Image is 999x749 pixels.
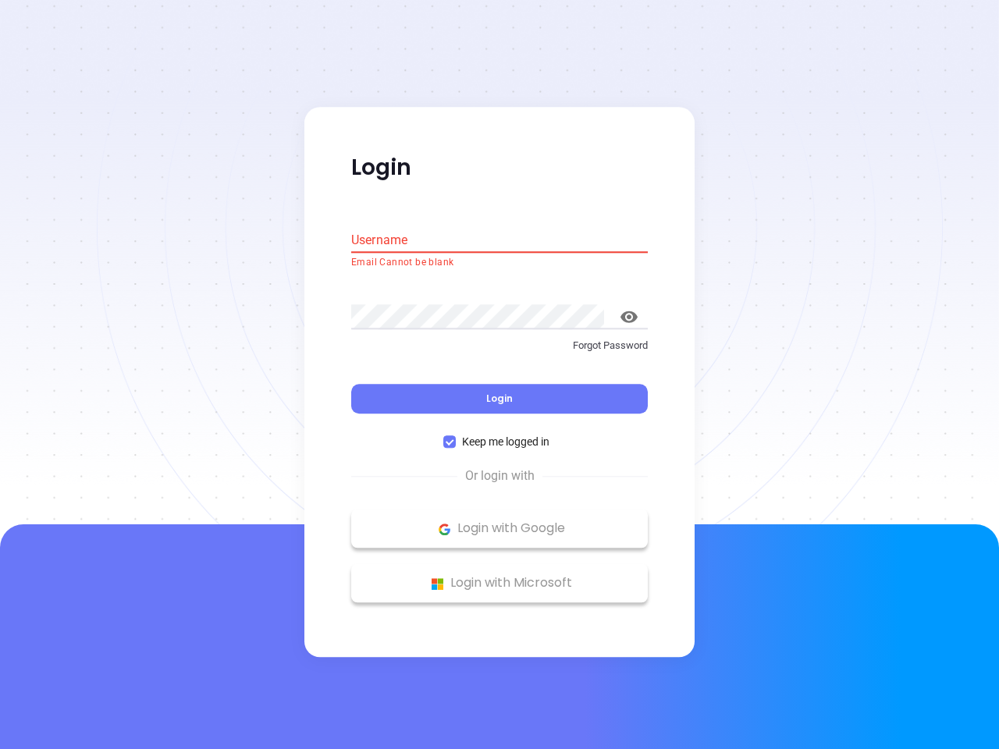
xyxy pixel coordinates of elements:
p: Login with Google [359,517,640,541]
span: Keep me logged in [456,434,556,451]
span: Login [486,392,513,406]
button: Microsoft Logo Login with Microsoft [351,564,648,603]
img: Microsoft Logo [428,574,447,594]
button: Google Logo Login with Google [351,509,648,548]
p: Login [351,154,648,182]
p: Email Cannot be blank [351,255,648,271]
button: toggle password visibility [610,298,648,335]
p: Login with Microsoft [359,572,640,595]
p: Forgot Password [351,338,648,353]
span: Or login with [457,467,542,486]
button: Login [351,385,648,414]
img: Google Logo [435,520,454,539]
a: Forgot Password [351,338,648,366]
